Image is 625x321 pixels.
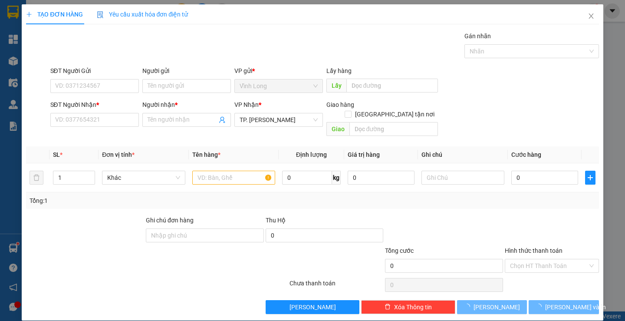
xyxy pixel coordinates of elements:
[26,11,32,17] span: plus
[348,151,380,158] span: Giá trị hàng
[385,304,391,311] span: delete
[240,79,318,93] span: Vĩnh Long
[289,278,385,294] div: Chưa thanh toán
[192,171,275,185] input: VD: Bàn, Ghế
[385,247,414,254] span: Tổng cước
[585,171,595,185] button: plus
[146,217,194,224] label: Ghi chú đơn hàng
[107,171,180,184] span: Khác
[529,300,599,314] button: [PERSON_NAME] và In
[536,304,545,310] span: loading
[545,302,606,312] span: [PERSON_NAME] và In
[219,116,226,123] span: user-add
[289,302,336,312] span: [PERSON_NAME]
[457,300,527,314] button: [PERSON_NAME]
[146,228,264,242] input: Ghi chú đơn hàng
[50,66,139,76] div: SĐT Người Gửi
[346,79,438,93] input: Dọc đường
[240,113,318,126] span: TP. Hồ Chí Minh
[474,302,520,312] span: [PERSON_NAME]
[332,171,341,185] span: kg
[505,247,562,254] label: Hình thức thanh toán
[326,67,352,74] span: Lấy hàng
[326,79,346,93] span: Lấy
[234,101,259,108] span: VP Nhận
[26,11,82,18] span: TẠO ĐƠN HÀNG
[348,171,414,185] input: 0
[326,122,349,136] span: Giao
[97,11,104,18] img: icon
[192,151,220,158] span: Tên hàng
[326,101,354,108] span: Giao hàng
[234,66,323,76] div: VP gửi
[464,304,474,310] span: loading
[30,171,43,185] button: delete
[352,109,438,119] span: [GEOGRAPHIC_DATA] tận nơi
[142,66,231,76] div: Người gửi
[579,4,603,29] button: Close
[464,33,491,40] label: Gán nhãn
[349,122,438,136] input: Dọc đường
[266,217,286,224] span: Thu Hộ
[421,171,504,185] input: Ghi Chú
[511,151,541,158] span: Cước hàng
[296,151,327,158] span: Định lượng
[394,302,432,312] span: Xóa Thông tin
[586,174,595,181] span: plus
[418,146,508,163] th: Ghi chú
[30,196,242,205] div: Tổng: 1
[53,151,60,158] span: SL
[142,100,231,109] div: Người nhận
[588,13,595,20] span: close
[361,300,455,314] button: deleteXóa Thông tin
[266,300,360,314] button: [PERSON_NAME]
[102,151,135,158] span: Đơn vị tính
[50,100,139,109] div: SĐT Người Nhận
[97,11,188,18] span: Yêu cầu xuất hóa đơn điện tử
